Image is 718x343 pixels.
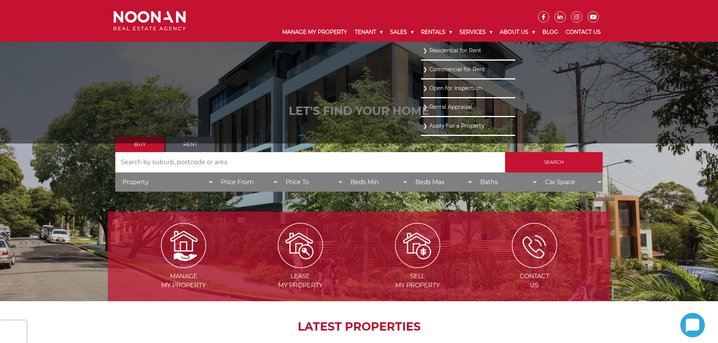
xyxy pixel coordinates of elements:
[166,137,215,152] a: Rent
[360,272,475,290] span: Sell my Property
[360,241,475,289] a: Sellmy Property
[386,23,417,42] a: Sales
[351,23,386,42] a: Tenant
[278,223,323,268] img: Lease my property
[113,11,186,31] img: Noonan Real Estate Agency
[423,64,513,75] a: Commercial for Rent
[496,23,539,42] a: About Us
[539,23,562,42] a: Blog
[423,46,513,56] a: Residential for Rent
[243,241,358,289] a: Leasemy Property
[456,23,496,42] a: Services
[395,223,440,268] img: Sell my property
[477,272,592,290] span: Contact Us
[505,152,603,172] input: Search
[127,320,591,334] h2: LATEST PROPERTIES
[279,23,351,42] a: Manage My Property
[161,223,206,268] img: Manage my Property
[115,137,164,152] a: Buy
[562,23,605,42] a: Contact Us
[423,121,513,131] a: Apply For a Property
[423,83,513,93] a: Open for Inspection
[115,152,505,172] input: Search by suburb, postcode or area
[126,272,241,290] span: Manage my Property
[417,23,456,42] a: Rentals
[512,223,557,268] img: ICONS
[243,272,358,290] span: Lease my Property
[126,241,241,289] a: Managemy Property
[423,102,513,112] a: Rental Appraisal
[477,241,592,289] a: ContactUs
